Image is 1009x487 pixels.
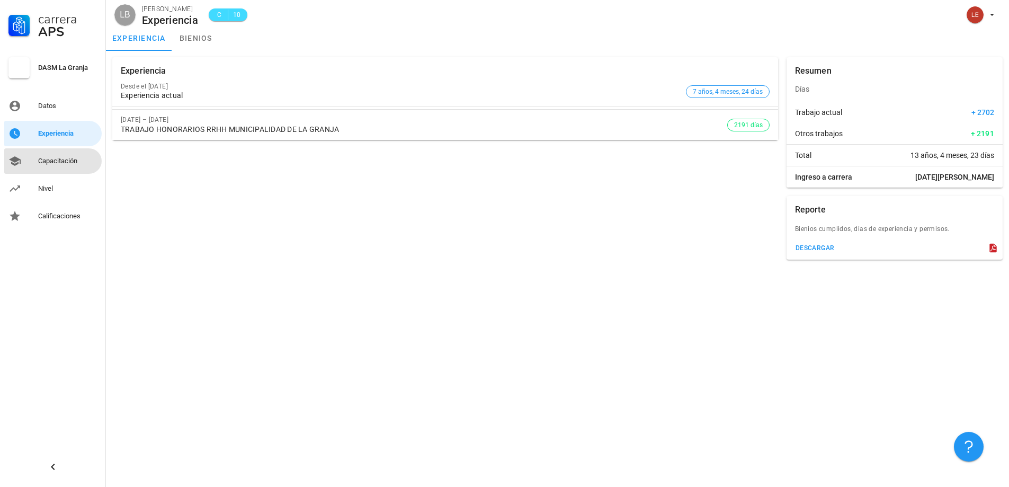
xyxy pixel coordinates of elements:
div: Capacitación [38,157,97,165]
span: C [215,10,224,20]
span: Otros trabajos [795,128,843,139]
div: [PERSON_NAME] [142,4,198,14]
span: + 2191 [971,128,995,139]
div: APS [38,25,97,38]
span: 10 [233,10,241,20]
a: Nivel [4,176,102,201]
span: [DATE][PERSON_NAME] [915,172,994,182]
div: Nivel [38,184,97,193]
div: [DATE] – [DATE] [121,116,727,123]
div: Experiencia [38,129,97,138]
span: Total [795,150,811,161]
button: descargar [791,241,839,255]
a: experiencia [106,25,172,51]
span: Trabajo actual [795,107,842,118]
a: Experiencia [4,121,102,146]
a: Calificaciones [4,203,102,229]
span: Ingreso a carrera [795,172,852,182]
a: Datos [4,93,102,119]
div: Datos [38,102,97,110]
div: DASM La Granja [38,64,97,72]
span: LB [120,4,130,25]
div: Experiencia [121,57,166,85]
a: Capacitación [4,148,102,174]
div: descargar [795,244,835,252]
div: Bienios cumplidos, dias de experiencia y permisos. [787,224,1003,241]
div: Desde el [DATE] [121,83,682,90]
span: 7 años, 4 meses, 24 días [693,86,763,98]
div: Calificaciones [38,212,97,220]
div: Días [787,76,1003,102]
div: avatar [967,6,984,23]
a: bienios [172,25,220,51]
div: Experiencia [142,14,198,26]
div: Resumen [795,57,832,85]
div: avatar [114,4,136,25]
span: 13 años, 4 meses, 23 días [910,150,994,161]
div: Carrera [38,13,97,25]
span: + 2702 [971,107,994,118]
div: TRABAJO HONORARIOS RRHH MUNICIPALIDAD DE LA GRANJA [121,125,727,134]
div: Reporte [795,196,826,224]
div: Experiencia actual [121,91,682,100]
span: 2191 días [734,119,763,131]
